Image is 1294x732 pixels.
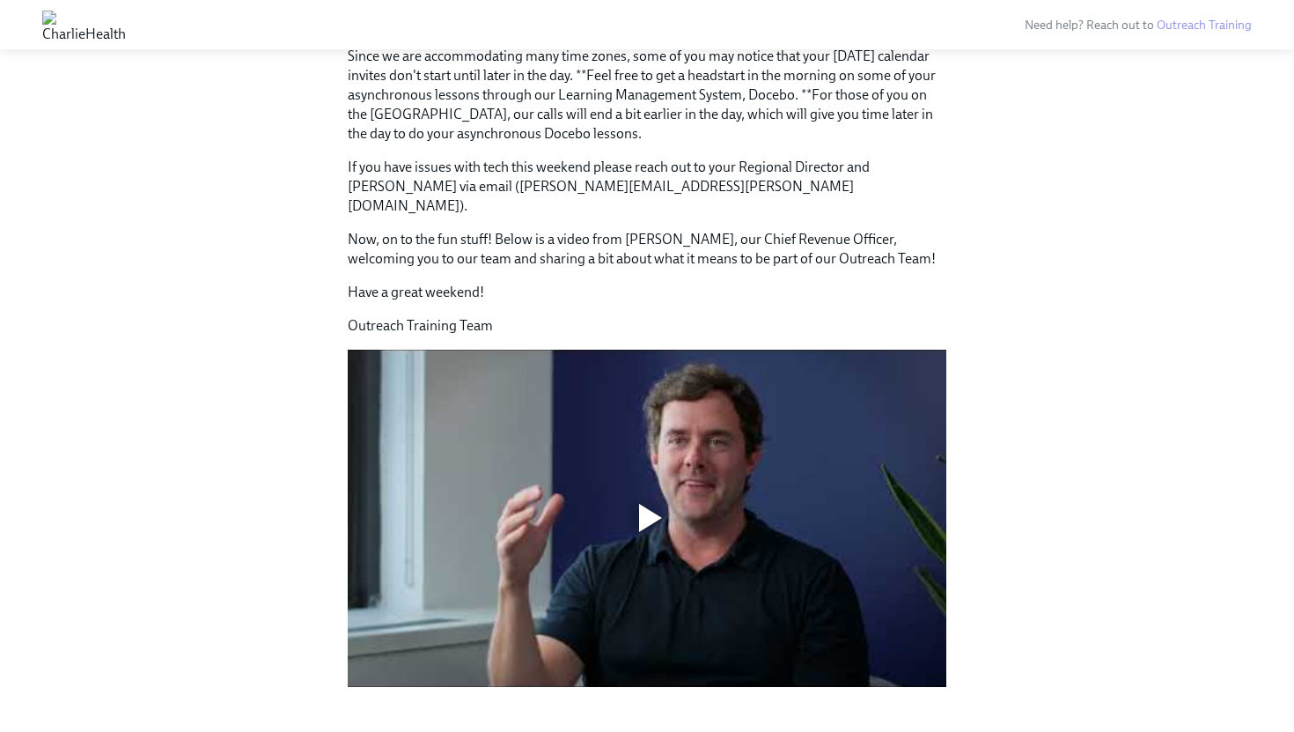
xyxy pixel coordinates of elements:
img: CharlieHealth [42,11,126,39]
p: Now, on to the fun stuff! Below is a video from [PERSON_NAME], our Chief Revenue Officer, welcomi... [348,230,946,269]
p: If you have issues with tech this weekend please reach out to your Regional Director and [PERSON_... [348,158,946,216]
p: Have a great weekend! [348,283,946,302]
p: Outreach Training Team [348,316,946,336]
span: Need help? Reach out to [1025,18,1252,33]
a: Outreach Training [1157,18,1252,33]
p: Since we are accommodating many time zones, some of you may notice that your [DATE] calendar invi... [348,47,946,144]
